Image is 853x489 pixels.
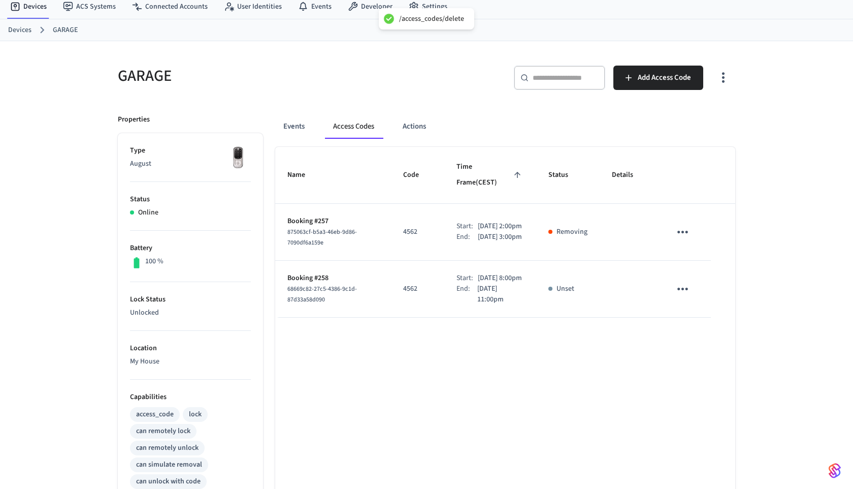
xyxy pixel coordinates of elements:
[225,145,251,171] img: Yale Assure Touchscreen Wifi Smart Lock, Satin Nickel, Front
[478,232,522,242] p: [DATE] 3:00pm
[275,114,313,139] button: Events
[130,356,251,367] p: My House
[130,294,251,305] p: Lock Status
[399,14,464,23] div: /access_codes/delete
[53,25,78,36] a: GARAGE
[130,392,251,403] p: Capabilities
[130,243,251,254] p: Battery
[287,216,379,227] p: Booking #257
[136,409,174,420] div: access_code
[548,167,581,183] span: Status
[136,426,190,437] div: can remotely lock
[478,273,522,284] p: [DATE] 8:00pm
[287,228,357,247] span: 875063cf-b5a3-46eb-9d86-7090df6a159e
[829,463,841,479] img: SeamLogoGradient.69752ec5.svg
[145,256,163,267] p: 100 %
[136,460,202,470] div: can simulate removal
[403,227,432,237] p: 4562
[456,284,477,305] div: End:
[275,147,735,318] table: sticky table
[556,284,574,294] p: Unset
[118,66,420,86] h5: GARAGE
[456,232,478,242] div: End:
[612,167,646,183] span: Details
[456,159,523,191] span: Time Frame(CEST)
[477,284,524,305] p: [DATE] 11:00pm
[556,227,587,237] p: Removing
[638,71,691,84] span: Add Access Code
[395,114,434,139] button: Actions
[130,343,251,354] p: Location
[130,194,251,205] p: Status
[138,207,158,218] p: Online
[136,476,201,487] div: can unlock with code
[189,409,202,420] div: lock
[130,159,251,169] p: August
[130,308,251,318] p: Unlocked
[275,114,735,139] div: ant example
[130,145,251,156] p: Type
[403,167,432,183] span: Code
[325,114,382,139] button: Access Codes
[287,167,318,183] span: Name
[287,285,357,304] span: 68669c82-27c5-4386-9c1d-87d33a58d090
[456,273,478,284] div: Start:
[8,25,31,36] a: Devices
[456,221,478,232] div: Start:
[118,114,150,125] p: Properties
[287,273,379,284] p: Booking #258
[136,443,199,453] div: can remotely unlock
[613,66,703,90] button: Add Access Code
[403,284,432,294] p: 4562
[478,221,522,232] p: [DATE] 2:00pm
